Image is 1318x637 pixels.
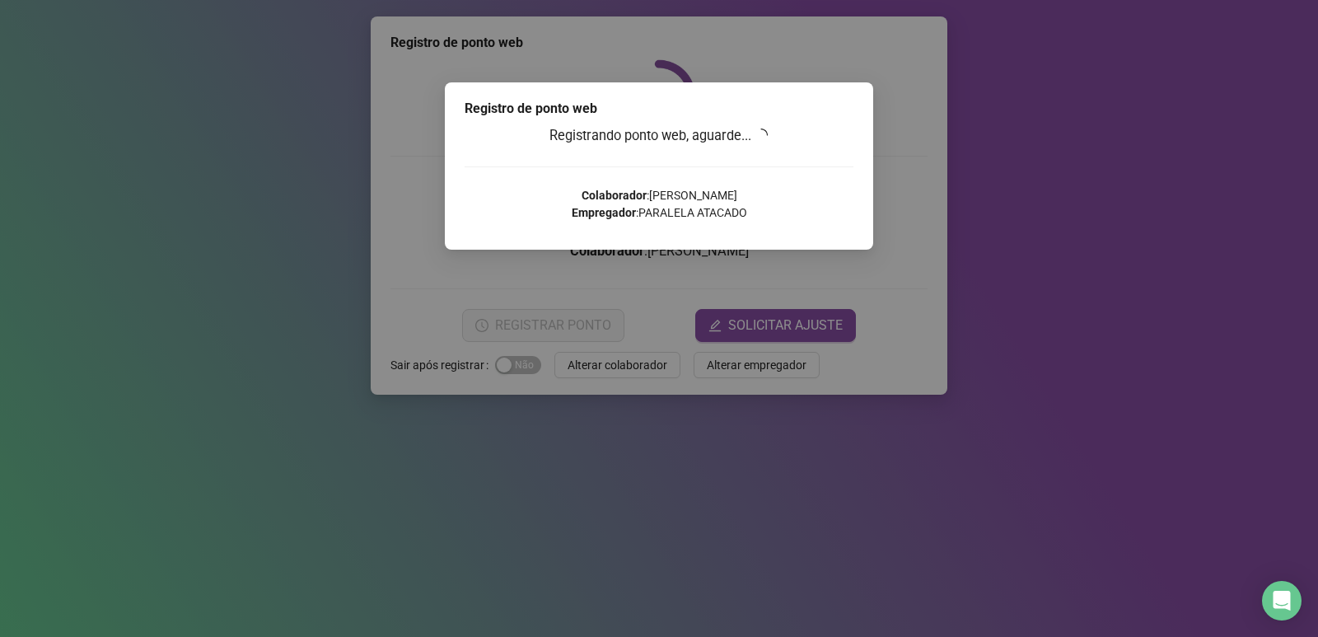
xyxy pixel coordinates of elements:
[465,99,853,119] div: Registro de ponto web
[755,128,769,143] span: loading
[582,189,647,202] strong: Colaborador
[465,187,853,222] p: : [PERSON_NAME] : PARALELA ATACADO
[572,206,636,219] strong: Empregador
[465,125,853,147] h3: Registrando ponto web, aguarde...
[1262,581,1302,621] div: Open Intercom Messenger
